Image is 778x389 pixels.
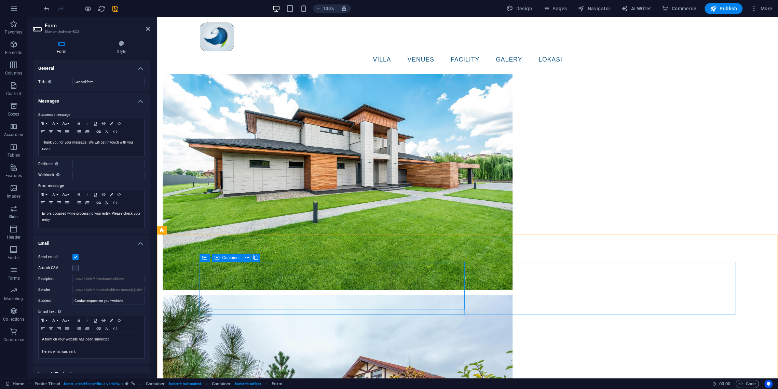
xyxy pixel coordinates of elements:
[272,380,282,388] span: Click to select. Double-click to edit
[233,380,261,388] span: . footer-thrud-box
[33,235,150,247] h4: Email
[42,349,141,355] p: Here's what was sent.
[719,380,730,388] span: 00 00
[83,119,91,128] button: Italic (Ctrl+I)
[39,199,47,207] button: Align Left
[115,119,123,128] button: Icons
[91,316,99,324] button: Underline (Ctrl+U)
[33,93,150,105] h4: Messages
[4,296,23,301] p: Marketing
[50,119,60,128] button: Font Family
[705,3,742,14] button: Publish
[47,324,55,333] button: Align Center
[108,316,115,324] button: Colors
[3,317,24,322] p: Collections
[42,336,141,343] p: A form on your website has been submitted.
[38,297,72,305] label: Subject
[38,264,72,272] label: Attach CSV
[764,380,773,388] button: Usercentrics
[60,119,71,128] button: Font Size
[83,324,91,333] button: Ordered List
[506,5,532,12] span: Design
[504,3,535,14] div: Design (Ctrl+Alt+Y)
[39,119,50,128] button: Paragraph Format
[168,380,201,388] span: . footer-thrud-content
[39,190,50,199] button: Paragraph Format
[47,199,55,207] button: Align Center
[504,3,535,14] button: Design
[47,128,55,136] button: Align Center
[103,199,111,207] button: Clear Formatting
[55,128,63,136] button: Align Right
[9,214,19,219] p: Slider
[55,199,63,207] button: Align Right
[38,253,72,261] label: Send email
[95,199,103,207] button: Insert Link
[111,324,119,333] button: HTML
[7,193,21,199] p: Images
[42,139,141,152] p: Thank you for your message. We will get in touch with you soon!
[33,40,93,55] h4: Form
[618,3,654,14] button: AI Writer
[39,128,47,136] button: Align Left
[111,4,119,13] button: save
[38,160,72,168] label: Redirect
[111,128,119,136] button: HTML
[543,5,567,12] span: Pages
[33,366,150,378] h4: Layout (Flexbox)
[578,5,610,12] span: Navigator
[63,380,123,388] span: . footer .preset-footer-thrud-v3-default
[99,316,108,324] button: Strikethrough
[93,40,150,55] h4: Style
[42,211,141,223] p: Errors occurred while processing your entry. Please check your entry.
[43,4,51,13] button: undo
[5,29,22,35] p: Favorites
[6,91,21,96] p: Content
[60,190,71,199] button: Font Size
[38,182,145,190] label: Error message
[38,308,145,316] label: Email text
[60,316,71,324] button: Font Size
[7,234,21,240] p: Header
[95,128,103,136] button: Insert Link
[91,119,99,128] button: Underline (Ctrl+U)
[621,5,651,12] span: AI Writer
[72,275,145,283] input: Leave blank for customer address...
[45,29,136,35] h3: Element #ed-new-822
[72,297,145,305] input: Email subject...
[75,190,83,199] button: Bold (Ctrl+B)
[50,190,60,199] button: Font Family
[111,5,119,13] i: Save (Ctrl+S)
[63,199,71,207] button: Align Justify
[739,380,756,388] span: Code
[83,316,91,324] button: Italic (Ctrl+I)
[38,286,72,294] label: Sender
[712,380,730,388] h6: Session time
[323,4,334,13] h6: 100%
[5,50,23,55] p: Elements
[75,128,83,136] button: Unordered List
[659,3,699,14] button: Commerce
[103,128,111,136] button: Clear Formatting
[103,324,111,333] button: Clear Formatting
[540,3,570,14] button: Pages
[38,275,72,283] label: Recipient
[72,286,145,294] input: Leave blank for neutral address (noreply@sitehub.io)
[45,23,150,29] h2: Form
[8,111,19,117] p: Boxes
[8,255,20,260] p: Footer
[35,380,282,388] nav: breadcrumb
[75,324,83,333] button: Unordered List
[8,152,20,158] p: Tables
[108,190,115,199] button: Colors
[99,119,108,128] button: Strikethrough
[84,4,92,13] button: Click here to leave preview mode and continue editing
[72,78,145,86] input: Form title...
[222,256,240,260] span: Container
[341,5,347,12] i: On resize automatically adjust zoom level to fit chosen device.
[83,190,91,199] button: Italic (Ctrl+I)
[736,380,759,388] button: Code
[5,380,24,388] a: Click to cancel selection. Double-click to open Pages
[710,5,737,12] span: Publish
[38,111,145,119] label: Success message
